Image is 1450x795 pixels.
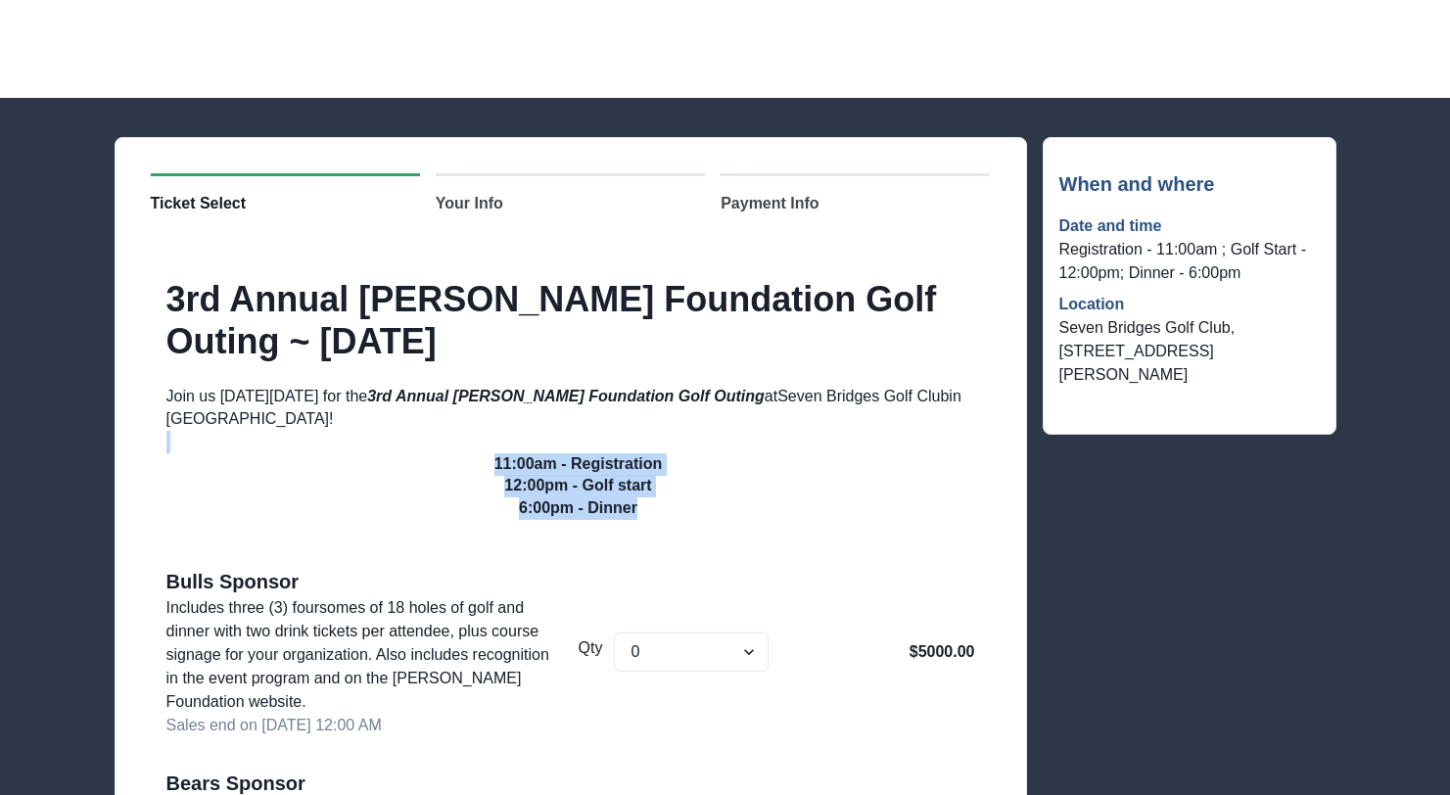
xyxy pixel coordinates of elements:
[1059,214,1320,238] p: Date and time
[166,386,991,430] p: Join us [DATE][DATE] for the at in [GEOGRAPHIC_DATA]!
[494,455,663,472] strong: 11:00am - Registration
[1059,293,1320,316] p: Location
[166,278,991,362] h2: 3rd Annual [PERSON_NAME] Foundation Golf Outing ~ [DATE]
[151,192,247,215] span: Ticket Select
[166,714,382,737] p: Sales end on [DATE] 12:00 AM
[910,640,975,664] p: $ 5000.00
[367,388,765,404] em: 3rd Annual [PERSON_NAME] Foundation Golf Outing
[436,192,503,215] span: Your Info
[721,192,819,215] span: Payment Info
[1059,238,1320,285] p: Registration - 11:00am ; Golf Start - 12:00pm; Dinner - 6:00pm
[579,636,603,660] label: Qty
[1059,169,1320,199] p: When and where
[519,499,637,516] strong: 6:00pm - Dinner
[1059,316,1320,387] p: Seven Bridges Golf Club, [STREET_ADDRESS][PERSON_NAME]
[777,388,949,404] a: Seven Bridges Golf Club
[166,596,563,714] p: Includes three (3) foursomes of 18 holes of golf and dinner with two drink tickets per attendee, ...
[166,567,300,596] p: Bulls Sponsor
[504,477,651,493] strong: 12:00pm - Golf start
